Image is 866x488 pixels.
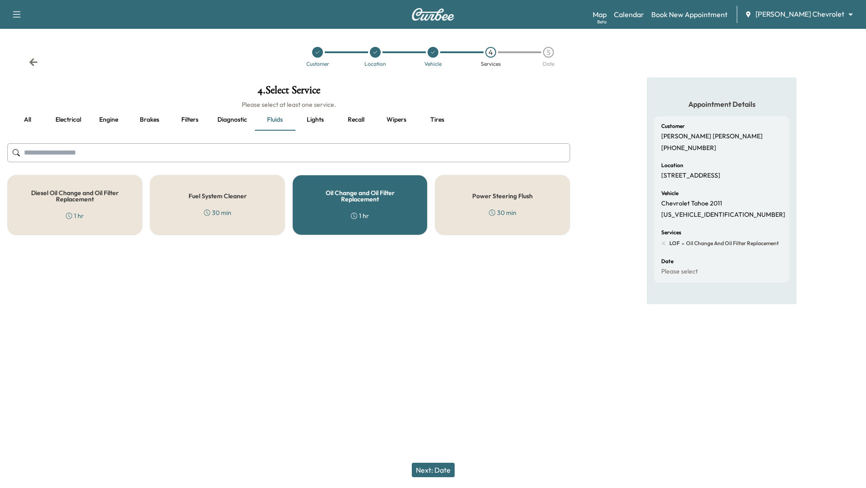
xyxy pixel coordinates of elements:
button: Filters [170,109,210,131]
button: Brakes [129,109,170,131]
div: Services [481,61,501,67]
button: Tires [417,109,457,131]
div: 4 [485,47,496,58]
div: Customer [306,61,329,67]
h5: Fuel System Cleaner [189,193,247,199]
span: Oil Change and Oil Filter Replacement [684,240,779,247]
p: Chevrolet Tahoe 2011 [661,200,722,208]
button: Diagnostic [210,109,254,131]
button: Electrical [48,109,88,131]
h6: Please select at least one service. [7,100,570,109]
div: Back [29,58,38,67]
button: Engine [88,109,129,131]
button: Lights [295,109,336,131]
h5: Diesel Oil Change and Oil Filter Replacement [22,190,128,202]
div: 5 [543,47,554,58]
h5: Power Steering Flush [472,193,533,199]
button: Next: Date [412,463,455,477]
div: 30 min [489,208,516,217]
span: - [680,239,684,248]
h6: Services [661,230,681,235]
p: Please select [661,268,698,276]
a: Calendar [614,9,644,20]
div: Beta [597,18,607,25]
h6: Date [661,259,673,264]
div: 30 min [204,208,231,217]
p: [PHONE_NUMBER] [661,144,716,152]
h6: Customer [661,123,685,129]
button: Recall [336,109,376,131]
p: [US_VEHICLE_IDENTIFICATION_NUMBER] [661,211,785,219]
button: Wipers [376,109,417,131]
div: Location [364,61,386,67]
div: Date [543,61,554,67]
h6: Location [661,163,683,168]
button: Fluids [254,109,295,131]
p: [STREET_ADDRESS] [661,172,720,180]
span: [PERSON_NAME] Chevrolet [755,9,844,19]
div: 1 hr [66,211,84,220]
h6: Vehicle [661,191,678,196]
button: all [7,109,48,131]
div: basic tabs example [7,109,570,131]
div: 1 hr [351,211,369,220]
img: Curbee Logo [411,8,455,21]
span: LOF [669,240,680,247]
h5: Appointment Details [654,99,789,109]
a: Book New Appointment [651,9,728,20]
div: Vehicle [424,61,442,67]
a: MapBeta [593,9,607,20]
p: [PERSON_NAME] [PERSON_NAME] [661,132,763,141]
h1: 4 . Select Service [7,85,570,100]
h5: Oil Change and Oil Filter Replacement [307,190,413,202]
